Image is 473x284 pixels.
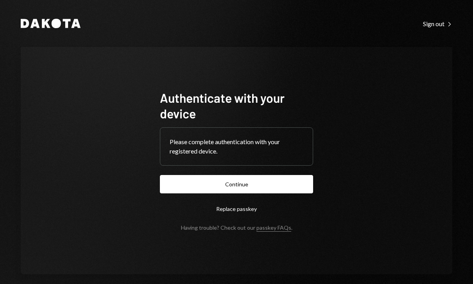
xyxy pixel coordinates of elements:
[160,200,313,218] button: Replace passkey
[170,137,303,156] div: Please complete authentication with your registered device.
[160,175,313,193] button: Continue
[423,20,452,28] div: Sign out
[160,90,313,121] h1: Authenticate with your device
[423,19,452,28] a: Sign out
[181,224,292,231] div: Having trouble? Check out our .
[256,224,291,232] a: passkey FAQs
